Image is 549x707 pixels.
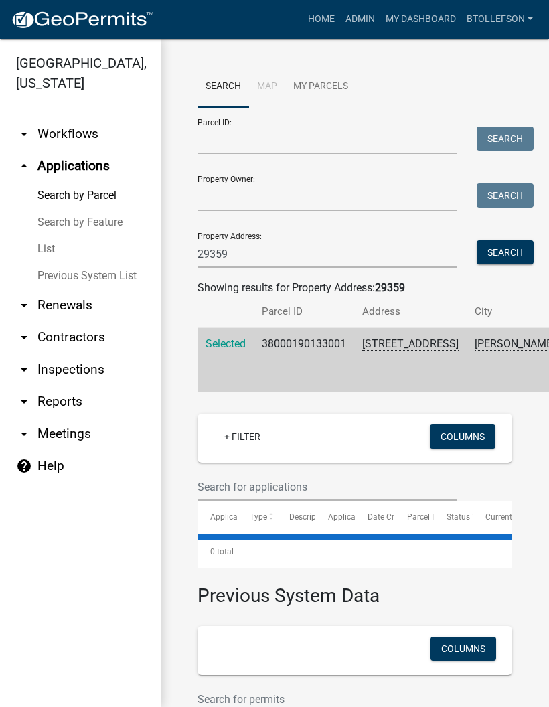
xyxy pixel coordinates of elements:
a: btollefson [461,7,538,32]
i: help [16,458,32,474]
a: Search [198,66,249,108]
button: Search [477,183,534,208]
a: My Parcels [285,66,356,108]
datatable-header-cell: Status [434,501,473,533]
i: arrow_drop_down [16,297,32,313]
button: Search [477,127,534,151]
datatable-header-cell: Date Created [355,501,394,533]
div: 0 total [198,535,512,568]
i: arrow_drop_up [16,158,32,174]
button: Search [477,240,534,264]
i: arrow_drop_down [16,126,32,142]
i: arrow_drop_down [16,426,32,442]
a: + Filter [214,424,271,449]
span: Application Number [210,512,283,522]
i: arrow_drop_down [16,394,32,410]
button: Columns [430,424,495,449]
i: arrow_drop_down [16,362,32,378]
datatable-header-cell: Description [277,501,316,533]
datatable-header-cell: Current Activity [473,501,512,533]
td: 38000190133001 [254,328,354,393]
button: Columns [430,637,496,661]
i: arrow_drop_down [16,329,32,345]
input: Search for applications [198,473,457,501]
th: Address [354,296,467,327]
a: Selected [206,337,246,350]
span: Applicant [328,512,363,522]
span: Type [250,512,267,522]
a: Home [303,7,340,32]
datatable-header-cell: Parcel ID [394,501,434,533]
span: Parcel ID [407,512,439,522]
datatable-header-cell: Applicant [315,501,355,533]
span: Description [289,512,330,522]
strong: 29359 [375,281,405,294]
th: Parcel ID [254,296,354,327]
a: Admin [340,7,380,32]
div: Showing results for Property Address: [198,280,512,296]
span: Date Created [368,512,414,522]
datatable-header-cell: Application Number [198,501,237,533]
a: My Dashboard [380,7,461,32]
h3: Previous System Data [198,568,512,610]
datatable-header-cell: Type [237,501,277,533]
span: Status [447,512,470,522]
span: Current Activity [485,512,541,522]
